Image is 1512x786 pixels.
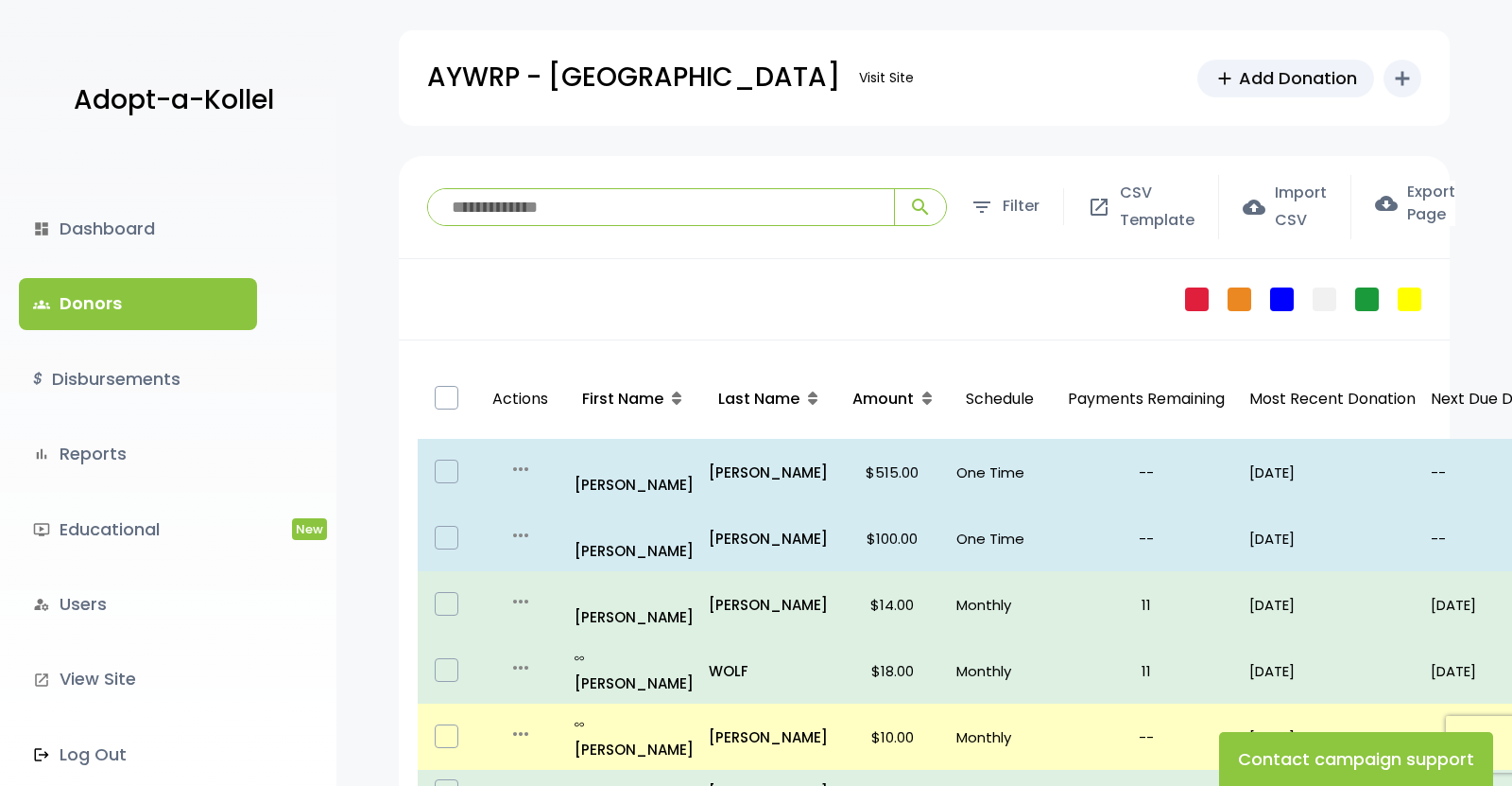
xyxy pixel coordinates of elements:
p: Schedule [956,367,1043,432]
i: ondemand_video [33,521,50,538]
span: Amount [852,388,914,410]
i: more_horiz [509,723,532,745]
a: [PERSON_NAME] [709,592,828,618]
a: dashboardDashboard [19,203,257,254]
a: groupsDonors [19,278,257,329]
i: add [1391,67,1414,90]
span: First Name [582,388,663,410]
p: -- [1058,460,1234,485]
p: $10.00 [843,725,941,750]
p: One Time [956,526,1043,551]
a: addAdd Donation [1197,60,1374,97]
a: Adopt-a-Kollel [64,55,274,147]
p: [DATE] [1249,658,1416,684]
span: Add Donation [1239,65,1357,91]
a: Visit Site [850,60,923,96]
a: ondemand_videoEducationalNew [19,504,257,555]
i: launch [33,672,50,689]
p: 11 [1058,592,1234,618]
a: [PERSON_NAME] [709,526,828,551]
a: Log Out [19,729,257,780]
p: 11 [1058,658,1234,684]
i: bar_chart [33,445,50,463]
p: One Time [956,460,1043,485]
p: Monthly [956,592,1043,618]
a: all_inclusive[PERSON_NAME] [575,711,694,762]
i: more_horiz [509,656,532,679]
p: Adopt-a-Kollel [74,77,274,124]
a: [PERSON_NAME] [575,579,694,630]
i: all_inclusive [575,654,589,663]
p: Most Recent Donation [1249,386,1416,413]
p: $515.00 [843,460,941,485]
i: all_inclusive [575,720,589,729]
p: -- [1058,725,1234,750]
span: add [1214,68,1235,89]
i: more_horiz [509,458,532,480]
span: open_in_new [1088,196,1110,218]
a: launchView Site [19,654,257,705]
p: Actions [483,367,558,432]
p: [PERSON_NAME] [575,645,694,696]
p: [DATE] [1249,526,1416,551]
label: Export Page [1375,181,1455,226]
a: bar_chartReports [19,428,257,480]
p: AYWRP - [GEOGRAPHIC_DATA] [427,54,840,101]
button: search [894,189,946,225]
p: $14.00 [843,592,941,618]
span: Filter [1003,193,1039,220]
span: Last Name [718,388,799,410]
p: [DATE] [1249,592,1416,618]
i: manage_accounts [33,596,50,613]
a: [PERSON_NAME] [575,446,694,498]
a: manage_accountsUsers [19,579,257,630]
p: Payments Remaining [1058,367,1234,432]
p: $100.00 [843,526,941,551]
span: Import CSV [1275,180,1327,235]
a: WOLF [709,658,828,684]
p: [DATE] [1249,460,1416,485]
p: [DATE] [1249,725,1416,750]
i: $ [33,366,43,393]
button: Contact campaign support [1219,732,1493,786]
p: Monthly [956,658,1043,684]
i: more_horiz [509,524,532,547]
a: [PERSON_NAME] [709,725,828,750]
a: [PERSON_NAME] [709,460,828,485]
span: CSV Template [1120,180,1194,235]
span: filter_list [971,196,993,218]
p: -- [1058,526,1234,551]
span: groups [33,296,50,313]
a: $Disbursements [19,354,257,405]
i: more_horiz [509,590,532,613]
a: [PERSON_NAME] [575,513,694,564]
span: cloud_upload [1243,196,1265,218]
button: add [1383,60,1421,97]
a: all_inclusive[PERSON_NAME] [575,645,694,696]
p: Monthly [956,725,1043,750]
p: [PERSON_NAME] [575,711,694,762]
span: cloud_download [1375,192,1398,215]
i: dashboard [33,220,50,237]
span: search [909,196,932,218]
span: New [292,518,327,540]
p: $18.00 [843,658,941,684]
